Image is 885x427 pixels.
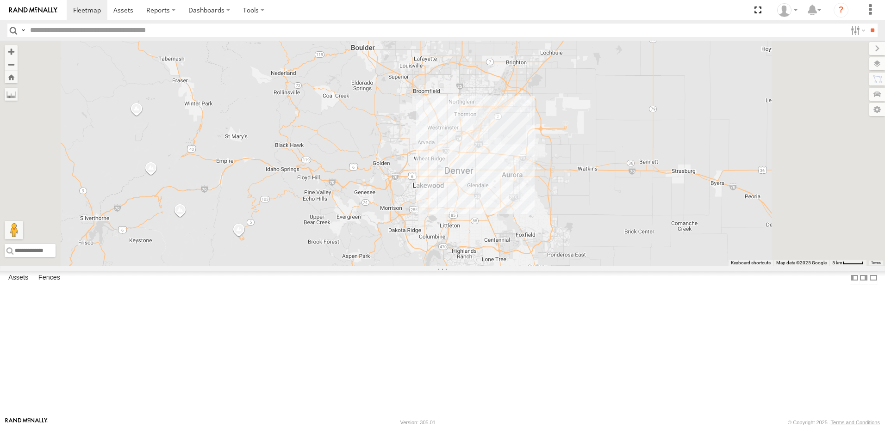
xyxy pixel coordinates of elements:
[774,3,801,17] div: Bill Guildner
[9,7,57,13] img: rand-logo.svg
[5,71,18,83] button: Zoom Home
[831,420,880,425] a: Terms and Conditions
[19,24,27,37] label: Search Query
[834,3,848,18] i: ?
[400,420,436,425] div: Version: 305.01
[731,260,771,266] button: Keyboard shortcuts
[850,271,859,285] label: Dock Summary Table to the Left
[829,260,866,266] button: Map Scale: 5 km per 42 pixels
[859,271,868,285] label: Dock Summary Table to the Right
[4,271,33,284] label: Assets
[5,221,23,239] button: Drag Pegman onto the map to open Street View
[5,418,48,427] a: Visit our Website
[776,260,827,265] span: Map data ©2025 Google
[5,58,18,71] button: Zoom out
[832,260,842,265] span: 5 km
[5,45,18,58] button: Zoom in
[847,24,867,37] label: Search Filter Options
[871,261,881,265] a: Terms
[5,88,18,101] label: Measure
[869,103,885,116] label: Map Settings
[869,271,878,285] label: Hide Summary Table
[34,271,65,284] label: Fences
[788,420,880,425] div: © Copyright 2025 -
